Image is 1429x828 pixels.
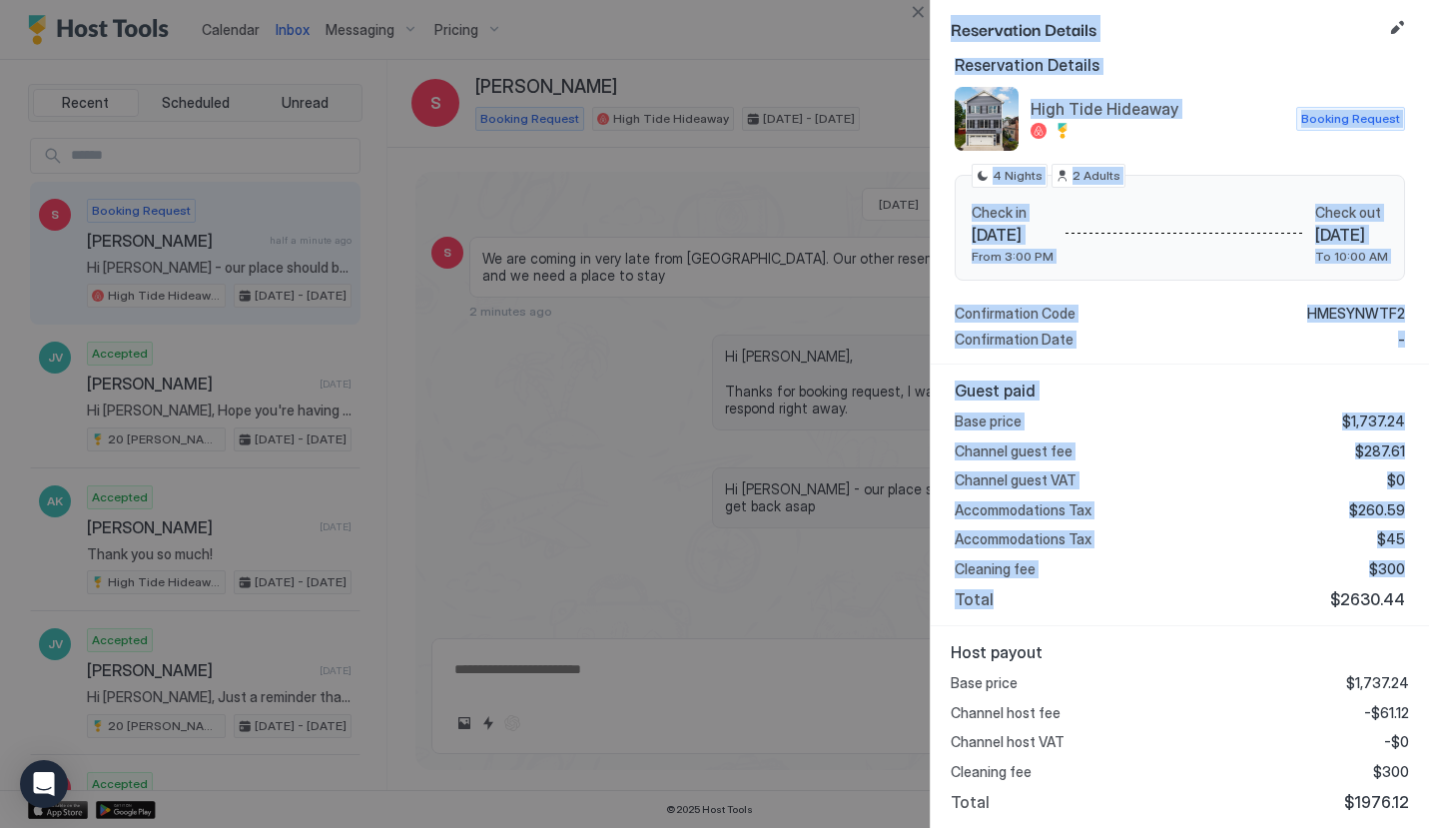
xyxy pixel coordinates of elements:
span: Channel guest fee [955,442,1072,460]
span: Total [951,792,990,812]
span: Channel guest VAT [955,471,1076,489]
span: 2 Adults [1072,167,1120,185]
span: $0 [1387,471,1405,489]
span: Host payout [951,642,1409,662]
span: Guest paid [955,381,1405,401]
span: $260.59 [1349,501,1405,519]
span: $45 [1377,530,1405,548]
span: Reservation Details [955,55,1405,75]
span: Base price [951,674,1018,692]
span: Confirmation Date [955,331,1073,349]
span: Booking Request [1301,110,1400,128]
span: $1976.12 [1344,792,1409,812]
span: -$61.12 [1364,704,1409,722]
span: Cleaning fee [955,560,1036,578]
span: Total [955,589,994,609]
div: listing image [955,87,1019,151]
span: Check out [1315,204,1388,222]
span: [DATE] [972,225,1054,245]
span: Accommodations Tax [955,501,1091,519]
span: 4 Nights [993,167,1043,185]
span: Cleaning fee [951,763,1032,781]
span: [DATE] [1315,225,1388,245]
span: Accommodations Tax [955,530,1091,548]
span: -$0 [1384,733,1409,751]
span: $300 [1373,763,1409,781]
span: Base price [955,413,1022,430]
span: To 10:00 AM [1315,249,1388,264]
div: Open Intercom Messenger [20,760,68,808]
span: Reservation Details [951,16,1381,41]
span: Channel host fee [951,704,1061,722]
span: Confirmation Code [955,305,1075,323]
span: Check in [972,204,1054,222]
span: $1,737.24 [1346,674,1409,692]
span: Channel host VAT [951,733,1065,751]
span: $287.61 [1355,442,1405,460]
span: From 3:00 PM [972,249,1054,264]
button: Edit reservation [1385,16,1409,40]
span: $1,737.24 [1342,413,1405,430]
span: High Tide Hideaway [1031,99,1288,119]
span: $2630.44 [1330,589,1405,609]
span: HMESYNWTF2 [1307,305,1405,323]
span: $300 [1369,560,1405,578]
span: - [1398,331,1405,349]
